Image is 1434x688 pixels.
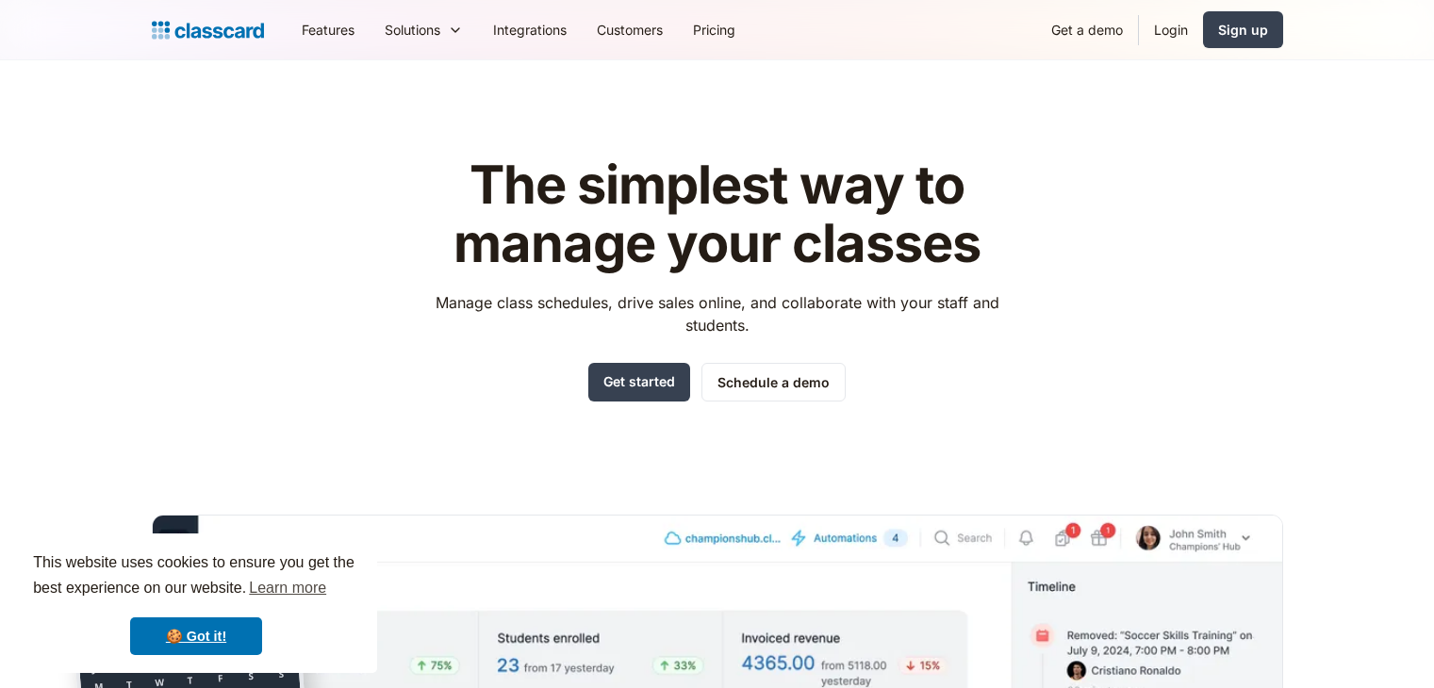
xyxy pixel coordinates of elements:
[33,551,359,602] span: This website uses cookies to ensure you get the best experience on our website.
[287,8,370,51] a: Features
[370,8,478,51] div: Solutions
[418,291,1016,336] p: Manage class schedules, drive sales online, and collaborate with your staff and students.
[701,363,846,401] a: Schedule a demo
[385,20,440,40] div: Solutions
[1203,11,1283,48] a: Sign up
[418,156,1016,272] h1: The simplest way to manage your classes
[15,533,377,673] div: cookieconsent
[478,8,582,51] a: Integrations
[1036,8,1138,51] a: Get a demo
[582,8,678,51] a: Customers
[678,8,750,51] a: Pricing
[130,617,262,655] a: dismiss cookie message
[152,17,264,43] a: home
[246,574,329,602] a: learn more about cookies
[588,363,690,401] a: Get started
[1218,20,1268,40] div: Sign up
[1139,8,1203,51] a: Login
